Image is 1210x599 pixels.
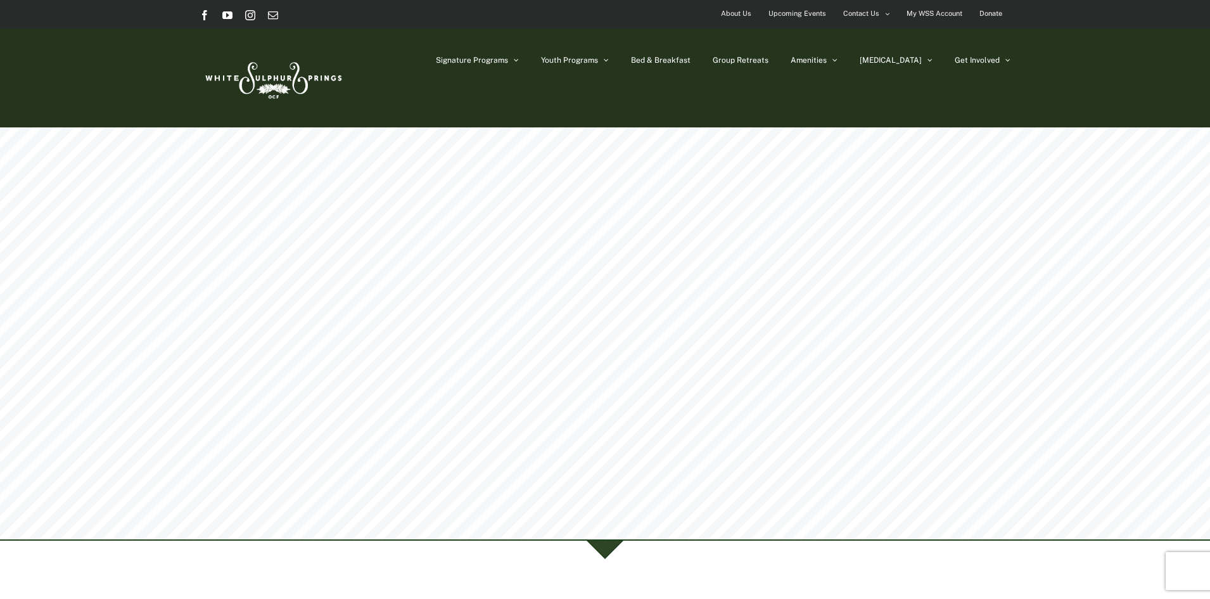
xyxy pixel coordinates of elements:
[245,10,255,20] a: Instagram
[268,10,278,20] a: Email
[631,56,691,64] span: Bed & Breakfast
[955,56,1000,64] span: Get Involved
[541,29,609,92] a: Youth Programs
[860,56,922,64] span: [MEDICAL_DATA]
[436,29,1010,92] nav: Main Menu
[768,4,826,23] span: Upcoming Events
[979,4,1002,23] span: Donate
[843,4,879,23] span: Contact Us
[860,29,933,92] a: [MEDICAL_DATA]
[955,29,1010,92] a: Get Involved
[907,4,962,23] span: My WSS Account
[713,29,768,92] a: Group Retreats
[791,29,837,92] a: Amenities
[541,56,598,64] span: Youth Programs
[631,29,691,92] a: Bed & Breakfast
[721,4,751,23] span: About Us
[791,56,827,64] span: Amenities
[200,48,345,108] img: White Sulphur Springs Logo
[436,29,519,92] a: Signature Programs
[713,56,768,64] span: Group Retreats
[222,10,232,20] a: YouTube
[200,10,210,20] a: Facebook
[436,56,508,64] span: Signature Programs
